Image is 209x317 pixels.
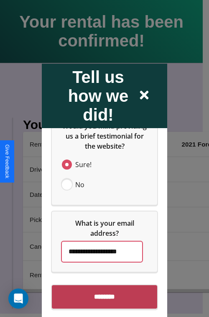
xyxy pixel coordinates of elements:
[59,67,138,124] h2: Tell us how we did!
[75,179,84,189] span: No
[62,121,148,150] span: Would you mind providing us a brief testimonial for the website?
[75,218,136,237] span: What is your email address?
[8,289,28,309] div: Open Intercom Messenger
[4,144,10,178] div: Give Feedback
[75,159,92,169] span: Sure!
